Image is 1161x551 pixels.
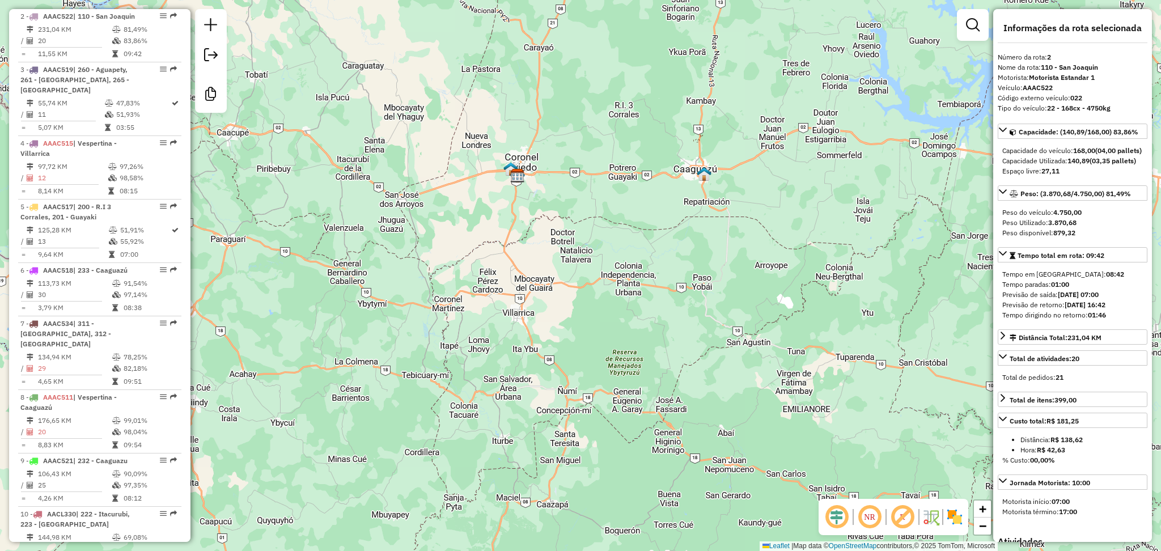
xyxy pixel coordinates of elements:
i: Distância Total [27,163,33,170]
td: 29 [37,363,112,374]
div: Motorista início: [1002,497,1143,507]
td: / [20,172,26,184]
i: % de utilização do peso [112,471,121,477]
em: Opções [160,66,167,73]
td: 55,92% [120,236,171,247]
i: % de utilização da cubagem [105,111,113,118]
td: 125,28 KM [37,224,108,236]
td: 8,14 KM [37,185,108,197]
img: Exibir/Ocultar setores [946,508,964,526]
span: Peso: (3.870,68/4.750,00) 81,49% [1020,189,1131,198]
div: Código externo veículo: [998,93,1147,103]
td: 3,79 KM [37,302,112,313]
em: Opções [160,510,167,517]
i: Rota otimizada [172,100,179,107]
span: Peso do veículo: [1002,208,1082,217]
strong: 110 - San Joaquin [1041,63,1098,71]
div: Custo total:R$ 181,25 [998,430,1147,470]
strong: R$ 181,25 [1046,417,1079,425]
td: 97,72 KM [37,161,108,172]
i: Distância Total [27,417,33,424]
em: Opções [160,457,167,464]
td: 4,65 KM [37,376,112,387]
a: Tempo total em rota: 09:42 [998,247,1147,262]
h4: Informações da rota selecionada [998,23,1147,33]
i: Tempo total em rota [112,304,118,311]
em: Opções [160,139,167,146]
strong: (04,00 pallets) [1095,146,1142,155]
div: Tempo total em rota: 09:42 [998,265,1147,325]
strong: 140,89 [1067,156,1090,165]
span: AAAC534 [43,319,73,328]
i: Distância Total [27,354,33,361]
i: Tempo total em rota [112,442,118,448]
a: Criar modelo [200,83,222,108]
td: 5,07 KM [37,122,104,133]
span: AAAC515 [43,139,73,147]
span: 10 - [20,510,130,528]
td: 83,86% [123,35,177,46]
strong: 21 [1056,373,1063,382]
i: % de utilização do peso [112,534,121,541]
div: Veículo: [998,83,1147,93]
h4: Atividades [998,536,1147,547]
i: Rota otimizada [172,227,179,234]
i: Total de Atividades [27,111,33,118]
em: Rota exportada [170,457,177,464]
span: AAAC511 [43,393,73,401]
span: AAAC518 [43,266,73,274]
div: Tempo dirigindo no retorno: [1002,310,1143,320]
em: Rota exportada [170,393,177,400]
a: OpenStreetMap [829,542,877,550]
td: = [20,302,26,313]
td: / [20,35,26,46]
span: Exibir rótulo [889,503,916,531]
i: % de utilização da cubagem [112,37,121,44]
div: Jornada Motorista: 10:00 [998,492,1147,522]
div: Distância Total: [1010,333,1101,343]
span: | 311 - [GEOGRAPHIC_DATA], 312 - [GEOGRAPHIC_DATA] [20,319,111,348]
span: | Vespertina - Villarrica [20,139,117,158]
strong: 22 - 168cx - 4750kg [1047,104,1111,112]
td: 30 [37,289,112,300]
td: 03:55 [116,122,171,133]
a: Total de itens:399,00 [998,392,1147,407]
span: 2 - [20,12,135,20]
td: 81,49% [123,24,177,35]
i: % de utilização da cubagem [112,291,121,298]
strong: 4.750,00 [1053,208,1082,217]
span: AAAC517 [43,202,73,211]
i: Tempo total em rota [112,495,118,502]
td: 09:54 [123,439,177,451]
a: Capacidade: (140,89/168,00) 83,86% [998,124,1147,139]
td: 25 [37,480,112,491]
span: Tempo total em rota: 09:42 [1018,251,1104,260]
strong: [DATE] 07:00 [1058,290,1099,299]
strong: AAAC522 [1023,83,1053,92]
i: Total de Atividades [27,37,33,44]
td: / [20,363,26,374]
div: Total de atividades:20 [998,368,1147,387]
td: 13 [37,236,108,247]
i: Distância Total [27,280,33,287]
td: / [20,236,26,247]
span: 7 - [20,319,111,348]
td: 8,83 KM [37,439,112,451]
i: Tempo total em rota [112,50,118,57]
td: = [20,48,26,60]
td: 09:51 [123,376,177,387]
span: 4 - [20,139,117,158]
span: Ocultar NR [856,503,883,531]
td: 106,43 KM [37,468,112,480]
a: Leaflet [762,542,790,550]
td: = [20,122,26,133]
td: 47,83% [116,98,171,109]
td: 08:15 [119,185,176,197]
span: Total de atividades: [1010,354,1079,363]
div: Espaço livre: [1002,166,1143,176]
td: / [20,289,26,300]
div: Map data © contributors,© 2025 TomTom, Microsoft [760,541,998,551]
i: Total de Atividades [27,365,33,372]
i: Total de Atividades [27,482,33,489]
span: AAAC519 [43,65,73,74]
